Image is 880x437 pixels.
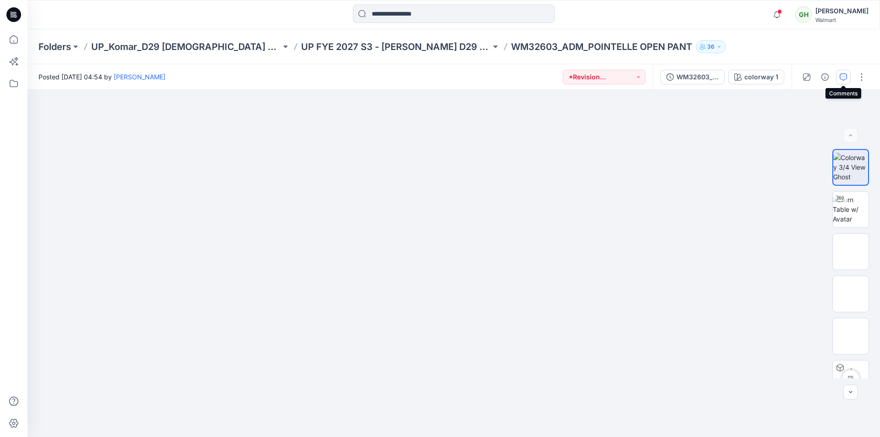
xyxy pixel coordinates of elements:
[38,72,165,82] span: Posted [DATE] 04:54 by
[660,70,725,84] button: WM32603_ADM_POINTELLE OPEN PANT
[707,42,715,52] p: 36
[391,90,517,437] img: eyJhbGciOiJIUzI1NiIsImtpZCI6IjAiLCJzbHQiOiJzZXMiLCJ0eXAiOiJKV1QifQ.eyJkYXRhIjp7InR5cGUiOiJzdG9yYW...
[833,326,869,346] img: Back Ghost
[301,40,491,53] a: UP FYE 2027 S3 - [PERSON_NAME] D29 [DEMOGRAPHIC_DATA] Sleepwear
[511,40,692,53] p: WM32603_ADM_POINTELLE OPEN PANT
[744,72,778,82] div: colorway 1
[815,6,869,17] div: [PERSON_NAME]
[818,70,832,84] button: Details
[833,153,868,182] img: Colorway 3/4 View Ghost
[840,374,862,382] div: 1 %
[696,40,726,53] button: 36
[795,6,812,23] div: GH
[38,40,71,53] a: Folders
[833,195,869,224] img: Turn Table w/ Avatar
[815,17,869,23] div: Walmart
[91,40,281,53] a: UP_Komar_D29 [DEMOGRAPHIC_DATA] Sleep
[728,70,784,84] button: colorway 1
[676,72,719,82] div: WM32603_ADM_POINTELLE OPEN PANT
[114,73,165,81] a: [PERSON_NAME]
